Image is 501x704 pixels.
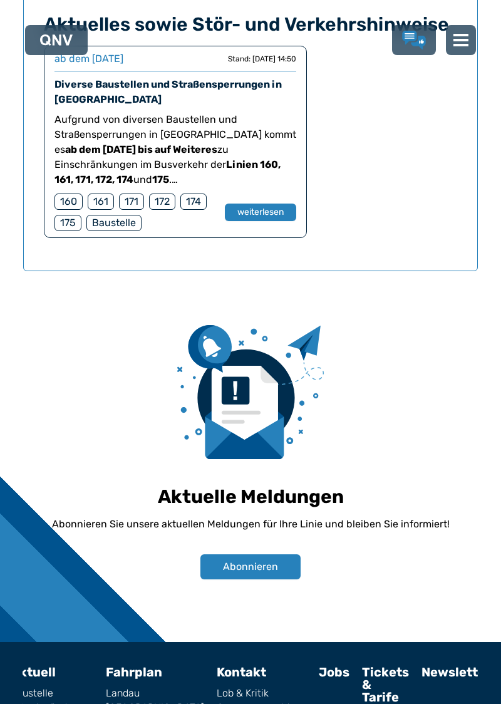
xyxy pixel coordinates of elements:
[200,554,301,579] button: Abonnieren
[54,112,296,187] p: Aufgrund von diversen Baustellen und Straßensperrungen in [GEOGRAPHIC_DATA] kommt es zu Einschrän...
[11,688,93,698] a: Baustelle
[217,665,266,680] a: Kontakt
[319,665,349,680] a: Jobs
[86,215,142,231] div: Baustelle
[180,194,207,210] div: 174
[40,30,73,50] a: QNV Logo
[40,34,73,46] img: QNV Logo
[11,665,56,680] a: Aktuell
[106,665,162,680] a: Fahrplan
[54,78,282,105] a: Diverse Baustellen und Straßensperrungen in [GEOGRAPHIC_DATA]
[44,13,457,36] h4: Aktuelles sowie Stör- und Verkehrshinweise
[106,688,204,698] a: Landau
[54,194,83,210] div: 160
[223,559,278,574] span: Abonnieren
[421,665,491,680] a: Newsletter
[152,173,169,185] strong: 175
[54,158,281,185] strong: Linien 160, 161, 171, 172, 174
[228,54,296,64] div: Stand: [DATE] 14:50
[54,215,81,231] div: 175
[52,517,450,532] p: Abonnieren Sie unsere aktuellen Meldungen für Ihre Linie und bleiben Sie informiert!
[88,194,114,210] div: 161
[177,325,324,459] img: newsletter
[402,31,426,49] a: Lob & Kritik
[453,33,468,48] img: menu
[149,194,175,210] div: 172
[119,194,144,210] div: 171
[158,485,344,508] h1: Aktuelle Meldungen
[225,204,296,221] button: weiterlesen
[65,143,217,155] strong: ab dem [DATE] bis auf Weiteres
[54,51,123,66] div: ab dem [DATE]
[217,688,306,698] a: Lob & Kritik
